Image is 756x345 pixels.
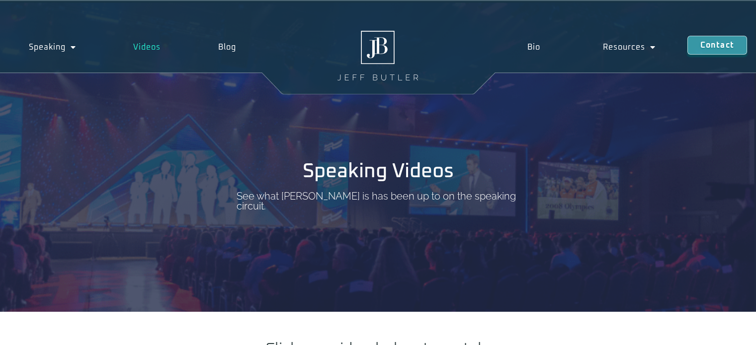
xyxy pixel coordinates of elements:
[496,36,687,59] nav: Menu
[303,161,454,181] h1: Speaking Videos
[687,36,747,55] a: Contact
[189,36,265,59] a: Blog
[572,36,687,59] a: Resources
[496,36,572,59] a: Bio
[105,36,190,59] a: Videos
[237,191,520,211] p: See what [PERSON_NAME] is has been up to on the speaking circuit.
[700,41,734,49] span: Contact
